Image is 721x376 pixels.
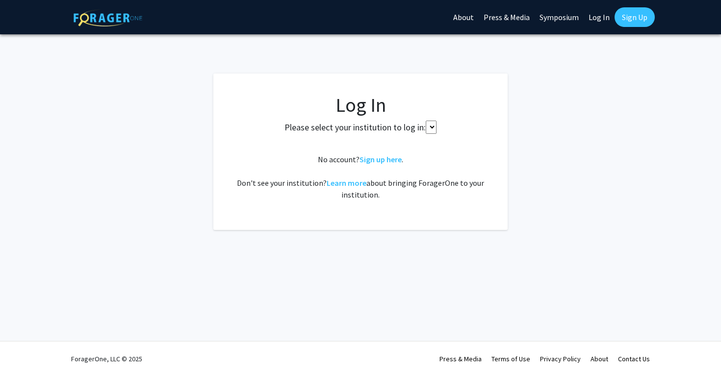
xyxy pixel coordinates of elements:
div: No account? . Don't see your institution? about bringing ForagerOne to your institution. [233,153,488,201]
a: Terms of Use [491,354,530,363]
a: Press & Media [439,354,482,363]
div: ForagerOne, LLC © 2025 [71,342,142,376]
a: Sign Up [615,7,655,27]
h1: Log In [233,93,488,117]
a: Sign up here [360,154,402,164]
img: ForagerOne Logo [74,9,142,26]
a: Learn more about bringing ForagerOne to your institution [327,178,366,188]
iframe: Chat [7,332,42,369]
a: Contact Us [618,354,650,363]
label: Please select your institution to log in: [284,121,426,134]
a: Privacy Policy [540,354,581,363]
a: About [591,354,608,363]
